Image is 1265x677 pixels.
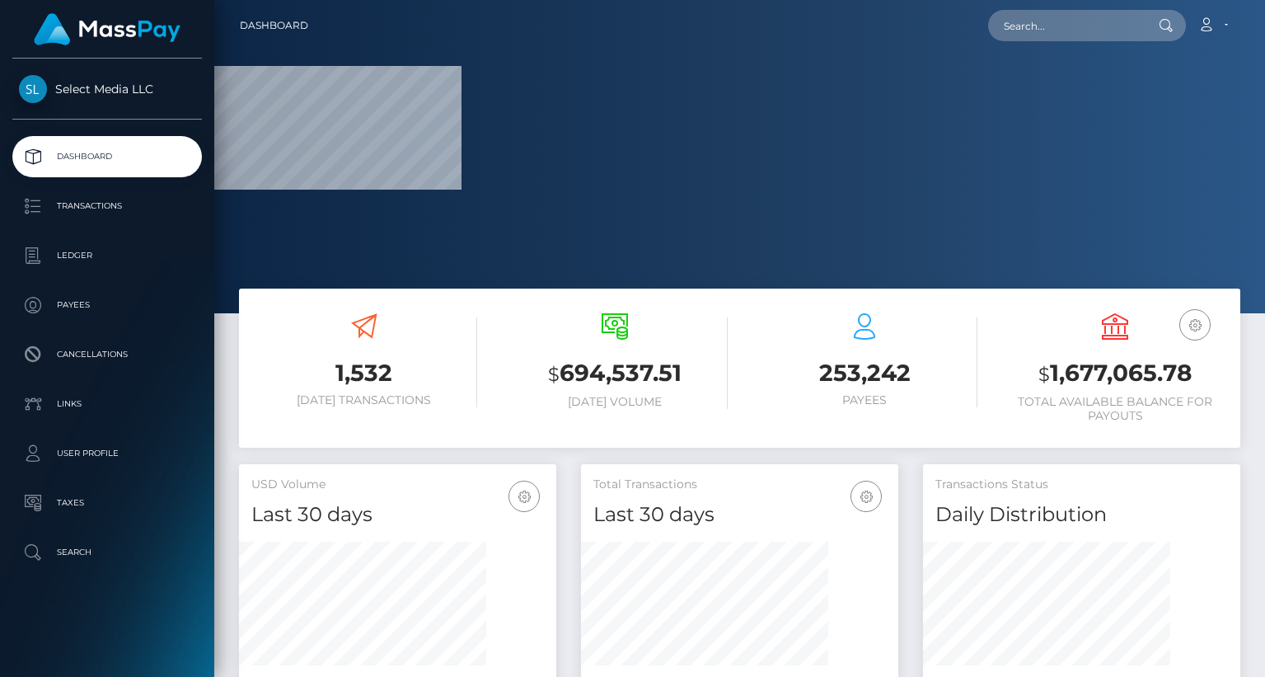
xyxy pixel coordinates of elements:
[34,13,180,45] img: MassPay Logo
[502,395,728,409] h6: [DATE] Volume
[19,194,195,219] p: Transactions
[12,186,202,227] a: Transactions
[12,532,202,573] a: Search
[19,75,47,103] img: Select Media LLC
[1002,395,1228,423] h6: Total Available Balance for Payouts
[19,243,195,268] p: Ledger
[12,383,202,425] a: Links
[12,284,202,326] a: Payees
[988,10,1143,41] input: Search...
[12,334,202,375] a: Cancellations
[935,501,1228,529] h4: Daily Distribution
[19,540,195,565] p: Search
[19,491,195,515] p: Taxes
[752,357,978,389] h3: 253,242
[251,393,477,407] h6: [DATE] Transactions
[752,393,978,407] h6: Payees
[19,441,195,466] p: User Profile
[19,342,195,367] p: Cancellations
[502,357,728,391] h3: 694,537.51
[19,144,195,169] p: Dashboard
[935,477,1228,493] h5: Transactions Status
[12,136,202,177] a: Dashboard
[12,82,202,96] span: Select Media LLC
[12,235,202,276] a: Ledger
[19,392,195,416] p: Links
[12,433,202,474] a: User Profile
[19,293,195,317] p: Payees
[1002,357,1228,391] h3: 1,677,065.78
[251,357,477,389] h3: 1,532
[240,8,308,43] a: Dashboard
[1038,363,1050,386] small: $
[593,477,886,493] h5: Total Transactions
[593,501,886,529] h4: Last 30 days
[12,482,202,524] a: Taxes
[548,363,560,386] small: $
[251,477,544,493] h5: USD Volume
[251,501,544,529] h4: Last 30 days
